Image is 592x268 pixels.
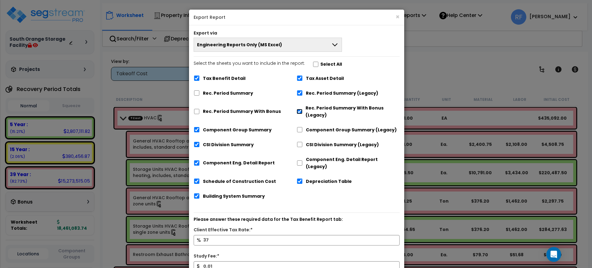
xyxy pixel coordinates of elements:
[203,178,276,185] label: Schedule of Construction Cost
[306,105,400,119] label: Rec. Period Summary With Bonus (Legacy)
[194,226,253,233] label: Client Effective Tax Rate:*
[306,126,397,134] label: Component Group Summary (Legacy)
[194,30,217,36] label: Export via
[306,90,378,97] label: Rec. Period Summary (Legacy)
[203,141,254,148] label: CSI Division Summary
[546,247,561,262] div: Open Intercom Messenger
[203,90,253,97] label: Rec. Period Summary
[194,253,219,260] label: Study Fee:*
[197,42,282,48] span: Engineering Reports Only (MS Excel)
[306,75,344,82] label: Tax Asset Detail
[306,156,400,170] label: Component Eng. Detail Report (Legacy)
[396,14,400,20] button: ×
[306,141,379,148] label: CSI Division Summary (Legacy)
[197,237,201,244] span: %
[203,193,265,200] label: Building System Summary
[320,61,342,68] label: Select All
[203,159,275,167] label: Component Eng. Detail Report
[306,178,352,185] label: Depreciation Table
[194,14,400,20] h5: Export Report
[194,38,342,52] button: Engineering Reports Only (MS Excel)
[203,108,281,115] label: Rec. Period Summary With Bonus
[194,216,400,223] p: Please answer these required data for the Tax Benefit Report tab:
[313,62,319,67] input: Select the sheets you want to include in the report:Select All
[194,60,305,67] p: Select the sheets you want to include in the report:
[203,126,272,134] label: Component Group Summary
[203,75,245,82] label: Tax Benefit Detail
